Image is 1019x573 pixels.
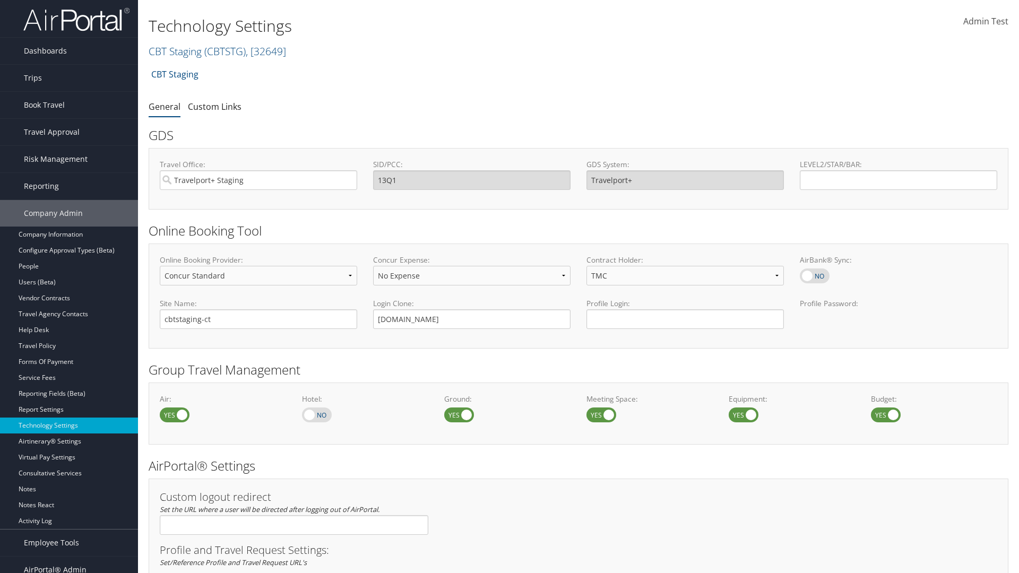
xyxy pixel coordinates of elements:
span: Employee Tools [24,529,79,556]
em: Set/Reference Profile and Travel Request URL's [160,558,307,567]
input: Profile Login: [586,309,784,329]
span: Travel Approval [24,119,80,145]
a: CBT Staging [149,44,286,58]
label: LEVEL2/STAR/BAR: [800,159,997,170]
label: AirBank® Sync: [800,255,997,265]
h1: Technology Settings [149,15,722,37]
h3: Profile and Travel Request Settings: [160,545,997,555]
label: AirBank® Sync [800,268,830,283]
label: Login Clone: [373,298,571,309]
label: Travel Office: [160,159,357,170]
label: GDS System: [586,159,784,170]
label: Profile Login: [586,298,784,328]
span: Dashboards [24,38,67,64]
span: Company Admin [24,200,83,227]
h2: Online Booking Tool [149,222,1008,240]
img: airportal-logo.png [23,7,129,32]
em: Set the URL where a user will be directed after logging out of AirPortal. [160,505,379,514]
a: General [149,101,180,112]
h2: AirPortal® Settings [149,457,1008,475]
span: , [ 32649 ] [246,44,286,58]
label: Online Booking Provider: [160,255,357,265]
label: Concur Expense: [373,255,571,265]
span: Risk Management [24,146,88,172]
label: Air: [160,394,286,404]
label: Ground: [444,394,571,404]
a: CBT Staging [151,64,198,85]
label: SID/PCC: [373,159,571,170]
a: Custom Links [188,101,241,112]
label: Site Name: [160,298,357,309]
h2: GDS [149,126,1000,144]
label: Contract Holder: [586,255,784,265]
a: Admin Test [963,5,1008,38]
label: Hotel: [302,394,428,404]
h3: Custom logout redirect [160,492,428,502]
span: Book Travel [24,92,65,118]
span: Admin Test [963,15,1008,27]
h2: Group Travel Management [149,361,1008,379]
label: Meeting Space: [586,394,713,404]
label: Budget: [871,394,997,404]
label: Equipment: [729,394,855,404]
span: Trips [24,65,42,91]
span: ( CBTSTG ) [204,44,246,58]
label: Profile Password: [800,298,997,328]
span: Reporting [24,173,59,199]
